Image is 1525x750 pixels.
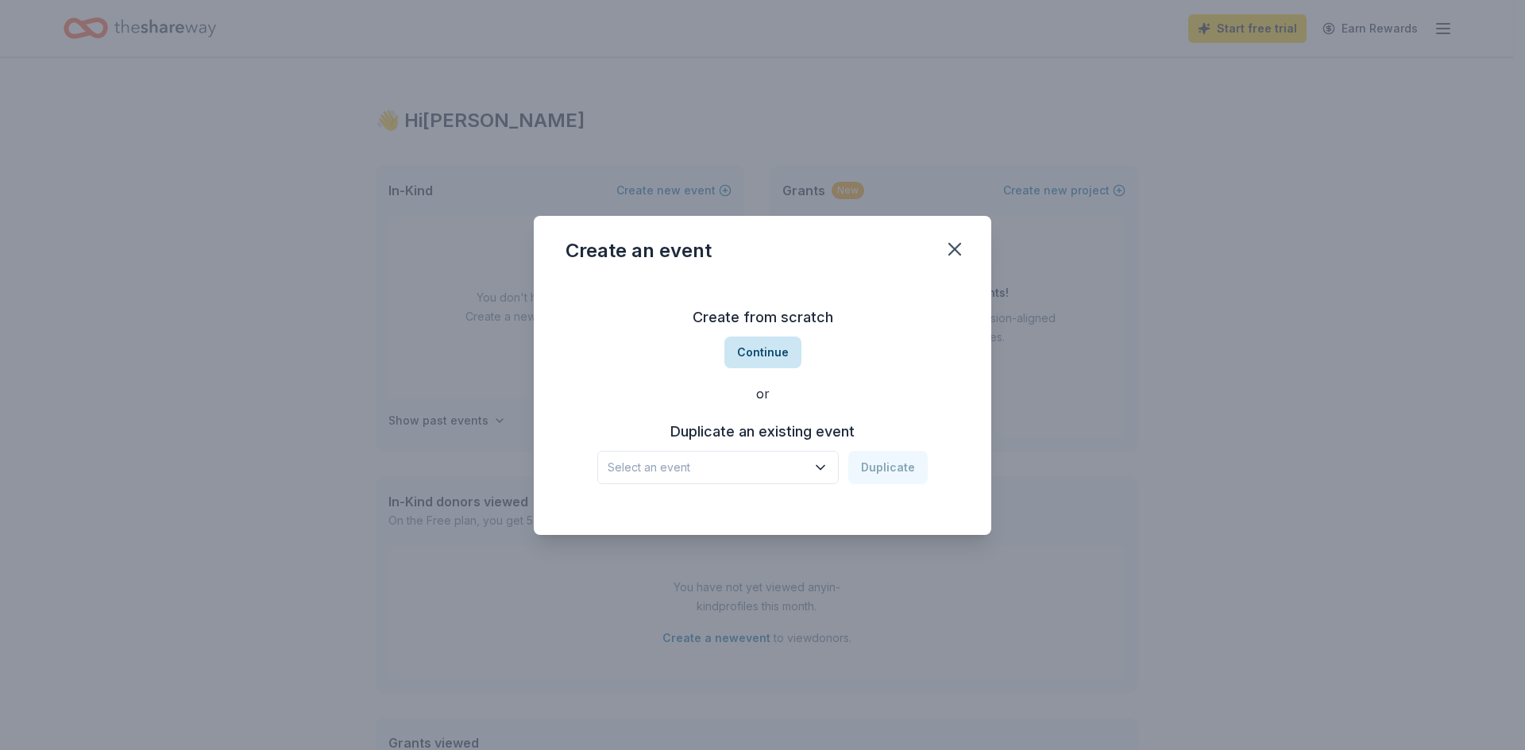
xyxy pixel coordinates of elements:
[724,337,801,368] button: Continue
[566,238,712,263] div: Create an event
[566,384,959,403] div: or
[566,305,959,330] h3: Create from scratch
[608,458,806,477] span: Select an event
[597,451,839,484] button: Select an event
[597,419,928,444] h3: Duplicate an existing event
